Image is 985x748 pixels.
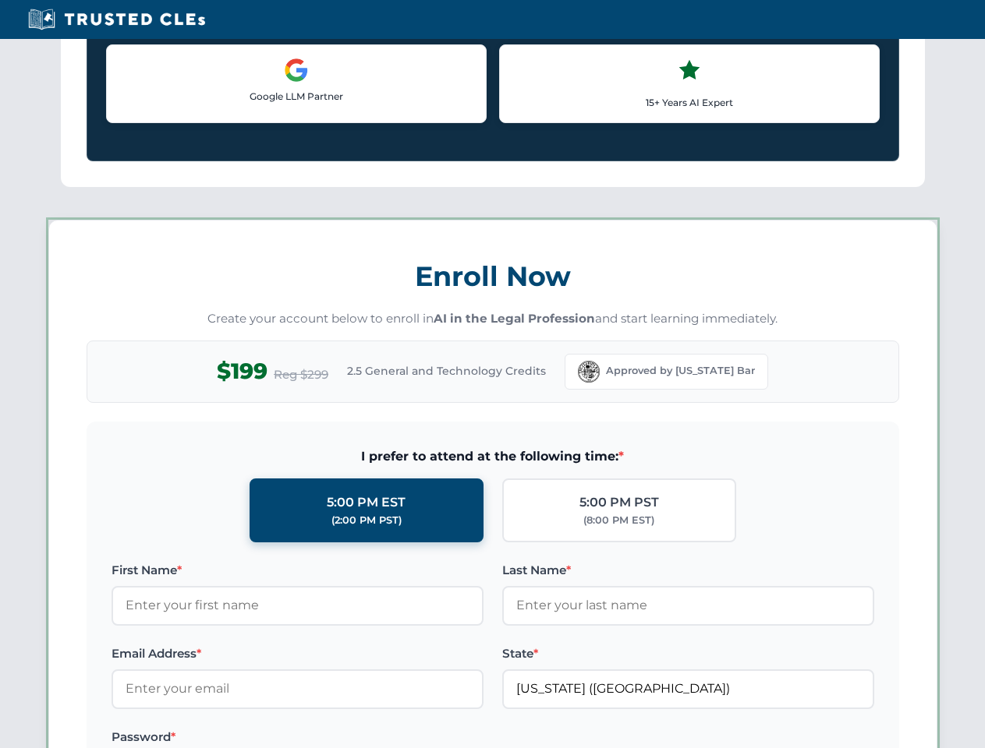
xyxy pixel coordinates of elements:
img: Google [284,58,309,83]
label: Last Name [502,561,874,580]
label: Password [112,728,484,746]
div: (2:00 PM PST) [331,513,402,528]
span: 2.5 General and Technology Credits [347,362,546,379]
label: Email Address [112,644,484,663]
p: Google LLM Partner [119,89,473,104]
input: Enter your first name [112,586,484,625]
img: Trusted CLEs [23,8,210,31]
span: Reg $299 [274,365,328,384]
input: Enter your email [112,669,484,708]
span: $199 [217,354,268,389]
div: (8:00 PM EST) [583,513,654,528]
p: Create your account below to enroll in and start learning immediately. [87,310,899,328]
div: 5:00 PM PST [579,492,659,513]
label: State [502,644,874,663]
span: I prefer to attend at the following time: [112,446,874,467]
span: Approved by [US_STATE] Bar [606,363,755,379]
input: Enter your last name [502,586,874,625]
p: 15+ Years AI Expert [512,95,866,110]
strong: AI in the Legal Profession [434,311,595,326]
img: Florida Bar [578,361,600,383]
input: Florida (FL) [502,669,874,708]
h3: Enroll Now [87,252,899,301]
div: 5:00 PM EST [327,492,406,513]
label: First Name [112,561,484,580]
